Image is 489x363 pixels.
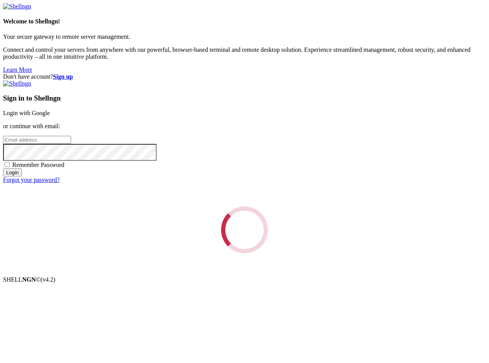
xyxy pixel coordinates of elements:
p: Connect and control your servers from anywhere with our powerful, browser-based terminal and remo... [3,46,486,60]
h3: Sign in to Shellngn [3,94,486,102]
input: Email address [3,136,71,144]
b: NGN [22,276,36,283]
span: Remember Password [12,162,64,168]
img: Shellngn [3,3,31,10]
h4: Welcome to Shellngn! [3,18,486,25]
input: Remember Password [5,162,10,167]
img: Shellngn [3,80,31,87]
input: Login [3,168,22,177]
div: Don't have account? [3,73,486,80]
p: Your secure gateway to remote server management. [3,33,486,40]
p: or continue with email: [3,123,486,130]
a: Sign up [53,73,73,80]
a: Learn More [3,66,32,73]
a: Forgot your password? [3,177,59,183]
span: SHELL © [3,276,55,283]
a: Login with Google [3,110,50,116]
span: 4.2.0 [41,276,56,283]
div: Loading... [221,206,268,253]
